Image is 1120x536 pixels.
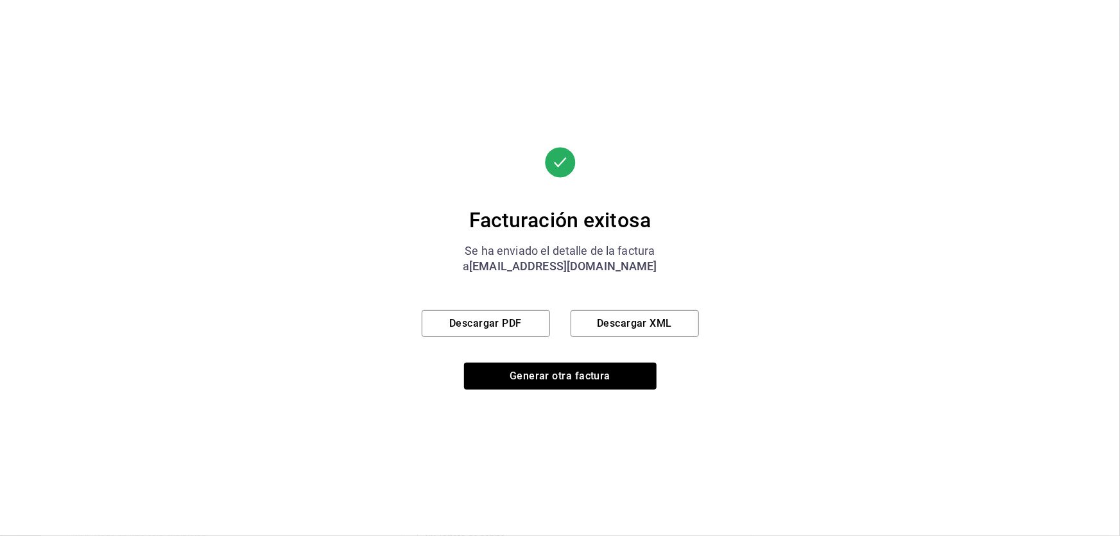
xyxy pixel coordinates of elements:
[422,207,699,233] div: Facturación exitosa
[422,310,550,337] button: Descargar PDF
[469,259,657,273] span: [EMAIL_ADDRESS][DOMAIN_NAME]
[422,259,699,274] div: a
[422,243,699,259] div: Se ha enviado el detalle de la factura
[571,310,699,337] button: Descargar XML
[464,363,657,390] button: Generar otra factura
